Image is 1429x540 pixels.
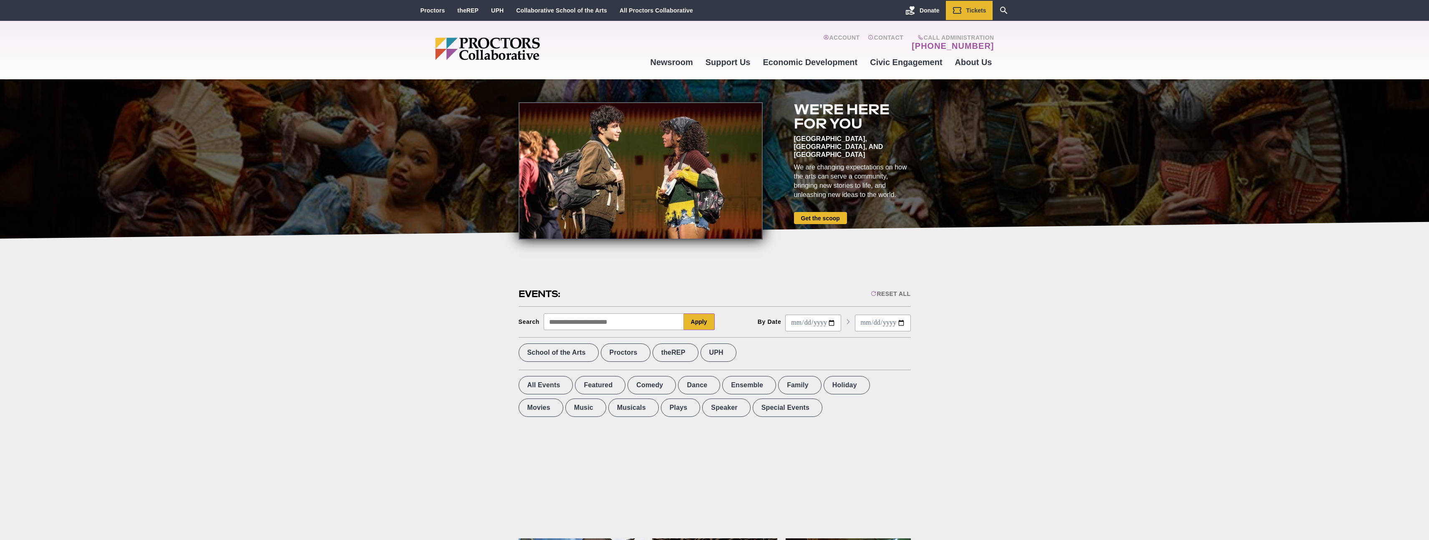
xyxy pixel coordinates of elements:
[661,399,701,417] label: Plays
[823,34,859,51] a: Account
[868,34,903,51] a: Contact
[946,1,993,20] a: Tickets
[519,288,562,300] h2: Events:
[753,399,822,417] label: Special Events
[699,51,757,73] a: Support Us
[519,343,599,362] label: School of the Arts
[912,41,994,51] a: [PHONE_NUMBER]
[758,318,781,325] div: By Date
[644,51,699,73] a: Newsroom
[519,399,563,417] label: Movies
[653,343,698,362] label: theREP
[575,376,625,394] label: Featured
[794,102,911,131] h2: We're here for you
[778,376,822,394] label: Family
[701,343,736,362] label: UPH
[949,51,998,73] a: About Us
[435,38,604,60] img: Proctors logo
[519,376,573,394] label: All Events
[899,1,945,20] a: Donate
[966,7,986,14] span: Tickets
[684,313,715,330] button: Apply
[516,7,607,14] a: Collaborative School of the Arts
[678,376,720,394] label: Dance
[565,399,606,417] label: Music
[601,343,650,362] label: Proctors
[491,7,504,14] a: UPH
[993,1,1015,20] a: Search
[794,163,911,199] div: We are changing expectations on how the arts can serve a community, bringing new stories to life,...
[920,7,939,14] span: Donate
[620,7,693,14] a: All Proctors Collaborative
[824,376,870,394] label: Holiday
[608,399,659,417] label: Musicals
[702,399,750,417] label: Speaker
[722,376,776,394] label: Ensemble
[457,7,479,14] a: theREP
[794,212,847,224] a: Get the scoop
[519,318,540,325] div: Search
[794,135,911,159] div: [GEOGRAPHIC_DATA], [GEOGRAPHIC_DATA], and [GEOGRAPHIC_DATA]
[909,34,994,41] span: Call Administration
[871,290,910,297] div: Reset All
[757,51,864,73] a: Economic Development
[628,376,676,394] label: Comedy
[864,51,948,73] a: Civic Engagement
[421,7,445,14] a: Proctors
